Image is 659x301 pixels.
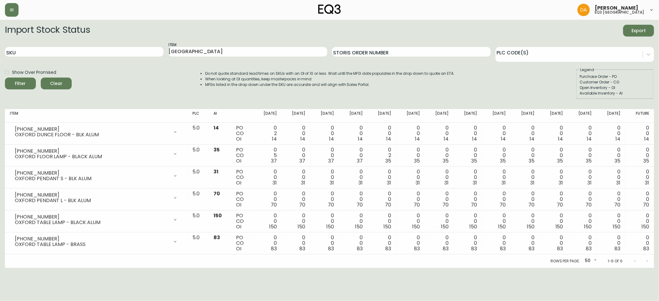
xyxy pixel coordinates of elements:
div: 0 0 [602,147,620,164]
div: [PHONE_NUMBER]OXFORD FLOOR LAMP - BLACK ALUM [10,147,183,161]
span: 35 [471,157,477,164]
th: AI [209,109,231,123]
div: PO CO [236,125,248,142]
span: 35 [643,157,649,164]
div: 0 0 [602,169,620,186]
button: Clear [41,78,72,89]
div: 0 0 [430,191,449,208]
td: 5.0 [188,167,209,189]
span: 150 [269,223,277,230]
img: logo [318,4,341,14]
div: 0 0 [487,125,506,142]
span: 35 [615,157,620,164]
span: 37 [357,157,363,164]
span: 14 [387,135,391,142]
div: 0 0 [544,213,563,230]
span: 70 [271,201,277,208]
div: [PHONE_NUMBER] [15,214,169,220]
div: 0 0 [344,191,363,208]
span: 150 [498,223,506,230]
span: 150 [213,212,222,219]
div: 0 0 [573,125,592,142]
span: 37 [299,157,305,164]
span: 150 [412,223,420,230]
div: [PHONE_NUMBER] [15,148,169,154]
div: PO CO [236,235,248,252]
span: 70 [500,201,506,208]
div: 0 0 [344,213,363,230]
div: 0 0 [315,235,334,252]
div: 0 0 [487,147,506,164]
span: 31 [530,179,534,186]
span: 35 [213,146,220,153]
th: PLC [188,109,209,123]
span: 31 [272,179,277,186]
th: [DATE] [597,109,625,123]
div: [PHONE_NUMBER] [15,170,169,176]
div: 0 0 [544,147,563,164]
span: 31 [616,179,620,186]
div: Open Inventory - OI [580,85,650,91]
th: [DATE] [425,109,454,123]
span: 14 [472,135,477,142]
span: 150 [384,223,391,230]
div: [PHONE_NUMBER]OXFORD PENDANT S - BLK ALUM [10,169,183,183]
span: 35 [529,157,534,164]
span: 150 [556,223,563,230]
div: 0 0 [544,235,563,252]
span: 14 [644,135,649,142]
span: 150 [355,223,363,230]
span: OI [236,223,241,230]
div: 0 0 [544,191,563,208]
button: Filter [5,78,36,89]
li: MFGs listed in the drop down under the SKU are accurate and will align with Sales Portal. [205,82,455,87]
span: OI [236,157,241,164]
div: 0 0 [287,191,306,208]
span: 83 [615,245,620,252]
span: OI [236,179,241,186]
div: 0 0 [516,191,534,208]
div: 0 0 [458,191,477,208]
span: 150 [298,223,305,230]
span: 14 [272,135,277,142]
div: 0 0 [630,169,649,186]
div: OXFORD FLOOR LAMP - BLACK ALUM [15,154,169,159]
div: PO CO [236,191,248,208]
th: [DATE] [339,109,368,123]
div: 0 0 [573,169,592,186]
div: OXFORD DUNCE FLOOR - BLK ALUM [15,132,169,138]
span: [PERSON_NAME] [595,6,638,11]
span: 83 [557,245,563,252]
span: 83 [529,245,534,252]
div: 0 0 [602,213,620,230]
th: [DATE] [511,109,539,123]
span: 31 [358,179,363,186]
span: 150 [584,223,592,230]
div: 0 0 [573,147,592,164]
div: 0 5 [258,147,277,164]
div: 0 0 [630,147,649,164]
h5: eq3 [GEOGRAPHIC_DATA] [595,11,644,14]
span: 70 [299,201,305,208]
div: 0 0 [258,191,277,208]
span: Clear [46,80,67,87]
span: 31 [645,179,649,186]
div: 0 0 [373,169,391,186]
div: 0 0 [344,147,363,164]
div: 0 0 [573,213,592,230]
span: 83 [443,245,449,252]
div: 0 0 [315,213,334,230]
td: 5.0 [188,189,209,210]
div: 0 0 [602,191,620,208]
span: 70 [414,201,420,208]
div: 0 0 [315,147,334,164]
div: 0 0 [258,235,277,252]
p: Rows per page: [551,258,580,264]
span: 83 [586,245,592,252]
div: Purchase Order - PO [580,74,650,79]
div: OXFORD TABLE LAMP - BLACK ALUM [15,220,169,225]
div: 0 0 [373,191,391,208]
th: Item [5,109,188,123]
span: 83 [213,234,220,241]
span: 31 [330,179,334,186]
